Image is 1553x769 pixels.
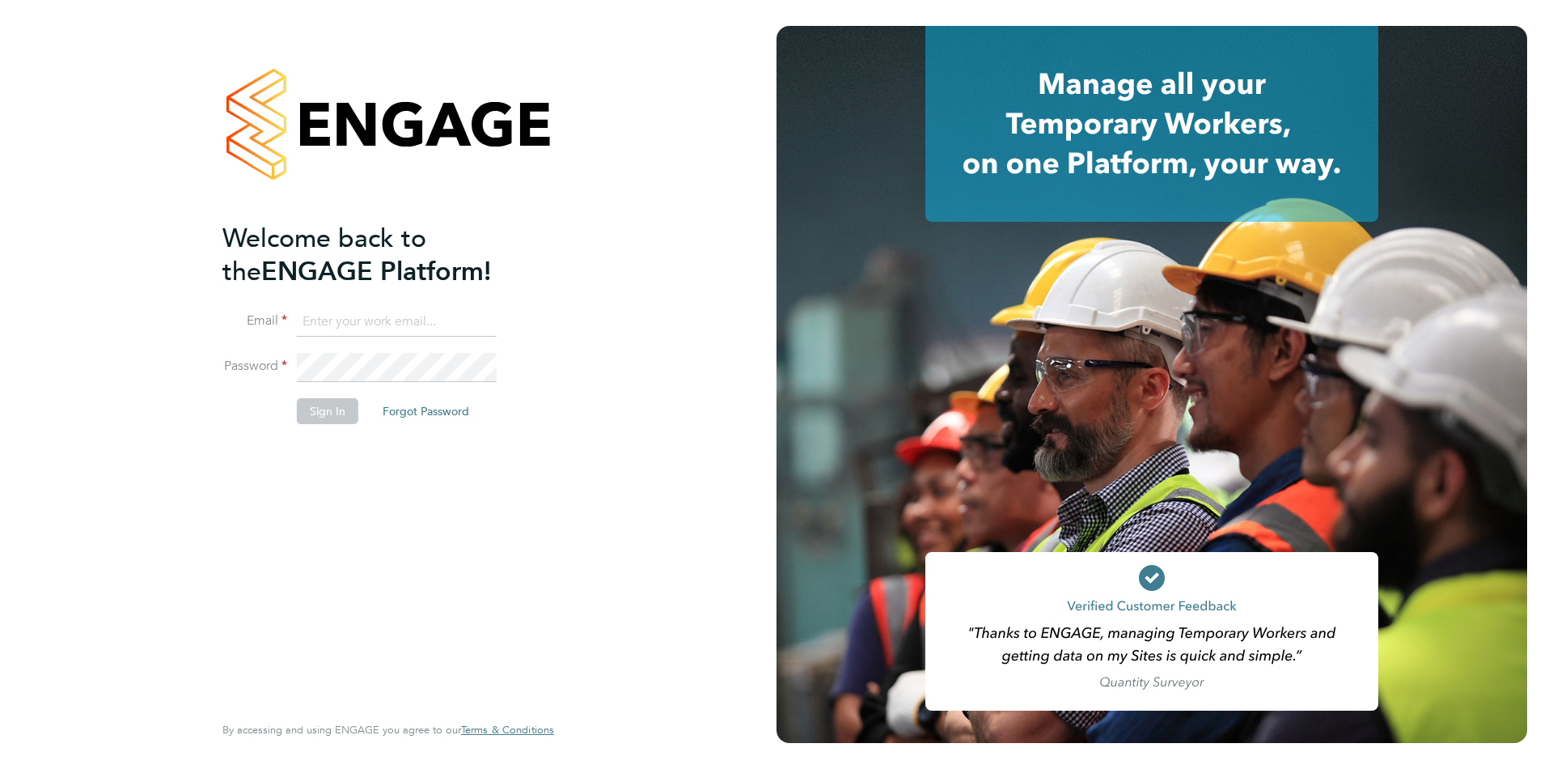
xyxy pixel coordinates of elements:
span: By accessing and using ENGAGE you agree to our [222,723,554,737]
a: Terms & Conditions [461,724,554,737]
label: Email [222,312,287,329]
input: Enter your work email... [297,308,497,337]
button: Sign In [297,398,358,424]
h2: ENGAGE Platform! [222,222,538,288]
span: Welcome back to the [222,223,426,287]
button: Forgot Password [370,398,482,424]
span: Terms & Conditions [461,723,554,737]
label: Password [222,358,287,375]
